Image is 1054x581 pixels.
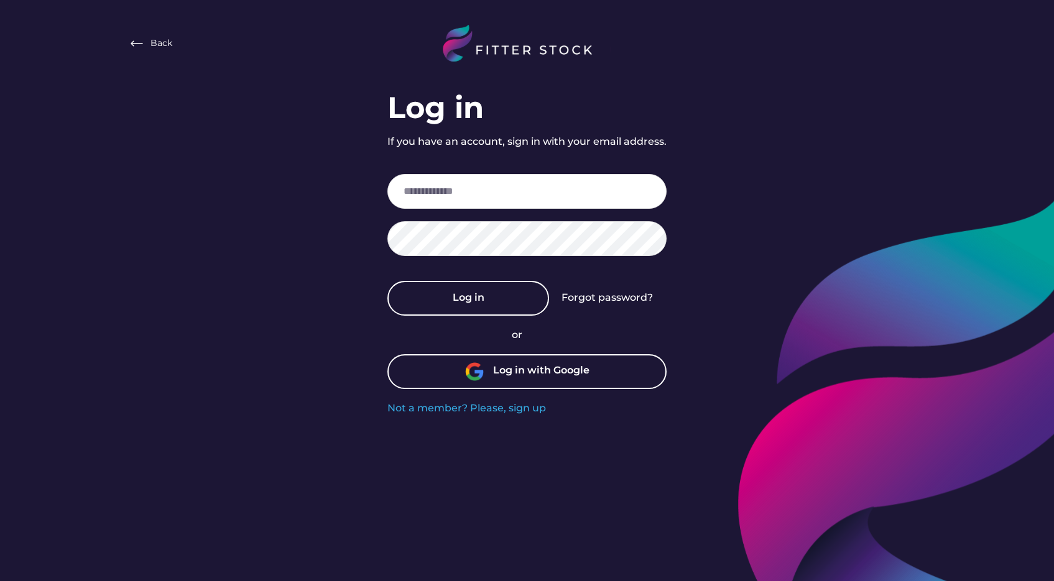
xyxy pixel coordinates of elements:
[465,362,484,381] img: unnamed.png
[443,25,611,62] img: LOGO%20%282%29.svg
[562,291,653,304] div: Forgot password?
[512,328,543,342] div: or
[150,37,172,50] div: Back
[387,281,549,316] button: Log in
[387,401,546,415] div: Not a member? Please, sign up
[387,135,667,149] div: If you have an account, sign in with your email address.
[493,364,589,380] div: Log in with Google
[387,87,484,129] div: Log in
[129,36,144,51] img: Frame%20%282%29.svg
